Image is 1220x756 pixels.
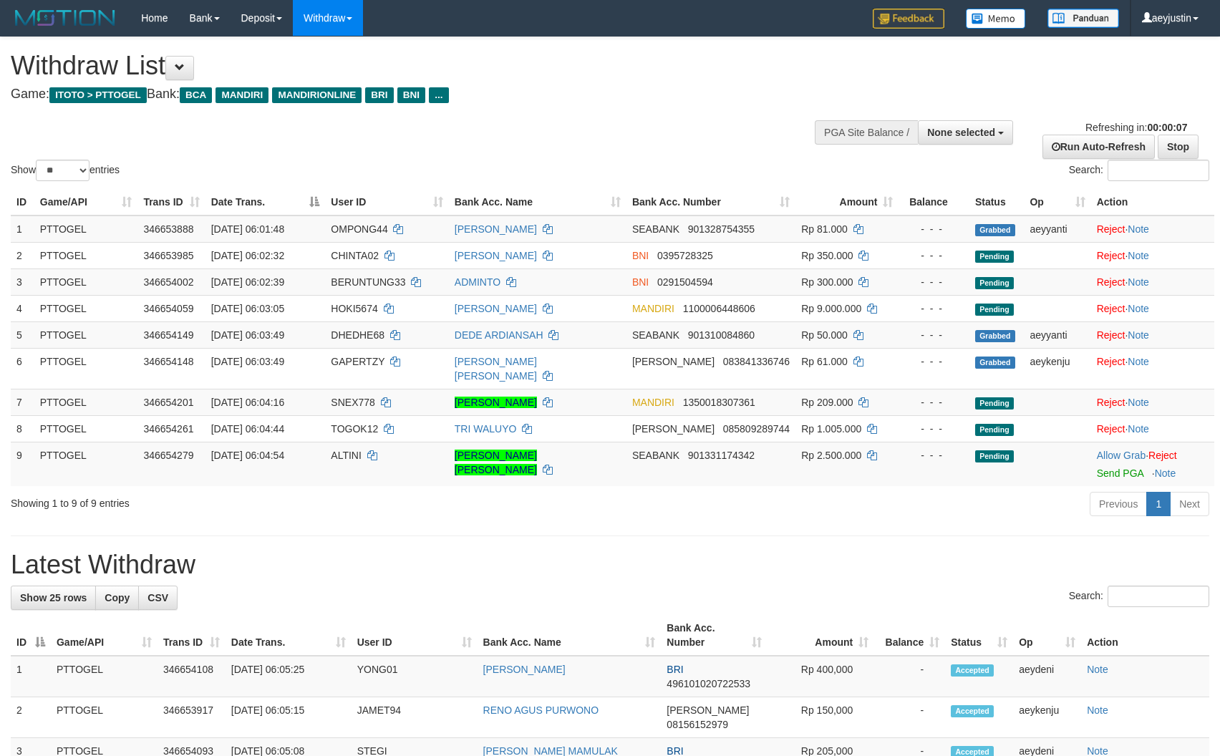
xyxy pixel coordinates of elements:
[34,442,138,486] td: PTTOGEL
[899,189,969,215] th: Balance
[51,615,158,656] th: Game/API: activate to sort column ascending
[904,275,963,289] div: - - -
[975,277,1014,289] span: Pending
[667,719,728,730] span: Copy 08156152979 to clipboard
[211,250,284,261] span: [DATE] 06:02:32
[1091,442,1214,486] td: ·
[331,397,374,408] span: SNEX778
[51,697,158,738] td: PTTOGEL
[969,189,1025,215] th: Status
[1091,189,1214,215] th: Action
[632,303,674,314] span: MANDIRI
[455,450,537,475] a: [PERSON_NAME] [PERSON_NAME]
[801,276,853,288] span: Rp 300.000
[1091,321,1214,348] td: ·
[34,189,138,215] th: Game/API: activate to sort column ascending
[20,592,87,604] span: Show 25 rows
[1013,615,1081,656] th: Op: activate to sort column ascending
[205,189,326,215] th: Date Trans.: activate to sort column descending
[11,348,34,389] td: 6
[143,223,193,235] span: 346653888
[11,490,498,510] div: Showing 1 to 9 of 9 entries
[137,189,205,215] th: Trans ID: activate to sort column ascending
[1155,467,1176,479] a: Note
[211,423,284,435] span: [DATE] 06:04:44
[211,276,284,288] span: [DATE] 06:02:39
[1128,356,1149,367] a: Note
[1024,321,1090,348] td: aeyyanti
[331,423,378,435] span: TOGOK12
[51,656,158,697] td: PTTOGEL
[226,697,352,738] td: [DATE] 06:05:15
[11,189,34,215] th: ID
[801,303,861,314] span: Rp 9.000.000
[11,87,799,102] h4: Game: Bank:
[874,656,945,697] td: -
[815,120,918,145] div: PGA Site Balance /
[1069,160,1209,181] label: Search:
[1128,276,1149,288] a: Note
[143,356,193,367] span: 346654148
[1042,135,1155,159] a: Run Auto-Refresh
[768,697,874,738] td: Rp 150,000
[34,389,138,415] td: PTTOGEL
[632,423,715,435] span: [PERSON_NAME]
[904,395,963,409] div: - - -
[1097,397,1125,408] a: Reject
[11,7,120,29] img: MOTION_logo.png
[143,423,193,435] span: 346654261
[1091,295,1214,321] td: ·
[801,397,853,408] span: Rp 209.000
[1047,9,1119,28] img: panduan.png
[632,276,649,288] span: BNI
[1091,242,1214,268] td: ·
[455,303,537,314] a: [PERSON_NAME]
[331,276,405,288] span: BERUNTUNG33
[1087,664,1108,675] a: Note
[795,189,899,215] th: Amount: activate to sort column ascending
[801,329,848,341] span: Rp 50.000
[632,356,715,367] span: [PERSON_NAME]
[455,397,537,408] a: [PERSON_NAME]
[1069,586,1209,607] label: Search:
[95,586,139,610] a: Copy
[11,656,51,697] td: 1
[1024,215,1090,243] td: aeyyanti
[1091,348,1214,389] td: ·
[216,87,268,103] span: MANDIRI
[1097,423,1125,435] a: Reject
[331,303,377,314] span: HOKI5674
[143,450,193,461] span: 346654279
[455,329,543,341] a: DEDE ARDIANSAH
[1085,122,1187,133] span: Refreshing in:
[1081,615,1209,656] th: Action
[352,615,478,656] th: User ID: activate to sort column ascending
[927,127,995,138] span: None selected
[904,301,963,316] div: - - -
[11,215,34,243] td: 1
[1128,329,1149,341] a: Note
[1024,348,1090,389] td: aeykenju
[158,615,226,656] th: Trans ID: activate to sort column ascending
[11,586,96,610] a: Show 25 rows
[483,664,566,675] a: [PERSON_NAME]
[723,356,790,367] span: Copy 083841336746 to clipboard
[667,664,683,675] span: BRI
[331,250,379,261] span: CHINTA02
[36,160,89,181] select: Showentries
[904,422,963,436] div: - - -
[1091,389,1214,415] td: ·
[904,248,963,263] div: - - -
[1097,303,1125,314] a: Reject
[34,295,138,321] td: PTTOGEL
[34,215,138,243] td: PTTOGEL
[272,87,362,103] span: MANDIRIONLINE
[667,704,749,716] span: [PERSON_NAME]
[975,330,1015,342] span: Grabbed
[1128,250,1149,261] a: Note
[1087,704,1108,716] a: Note
[801,450,861,461] span: Rp 2.500.000
[904,328,963,342] div: - - -
[226,615,352,656] th: Date Trans.: activate to sort column ascending
[975,450,1014,462] span: Pending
